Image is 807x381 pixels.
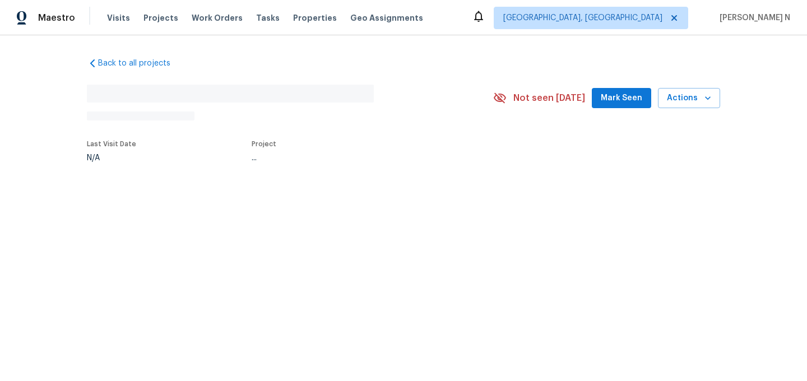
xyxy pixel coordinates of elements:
span: Last Visit Date [87,141,136,147]
span: [PERSON_NAME] N [715,12,790,24]
span: Mark Seen [601,91,642,105]
span: Work Orders [192,12,243,24]
span: Actions [667,91,711,105]
span: Visits [107,12,130,24]
span: Maestro [38,12,75,24]
span: Project [252,141,276,147]
a: Back to all projects [87,58,194,69]
span: Projects [143,12,178,24]
span: Properties [293,12,337,24]
div: N/A [87,154,136,162]
span: [GEOGRAPHIC_DATA], [GEOGRAPHIC_DATA] [503,12,662,24]
div: ... [252,154,467,162]
span: Tasks [256,14,280,22]
span: Not seen [DATE] [513,92,585,104]
button: Actions [658,88,720,109]
span: Geo Assignments [350,12,423,24]
button: Mark Seen [592,88,651,109]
